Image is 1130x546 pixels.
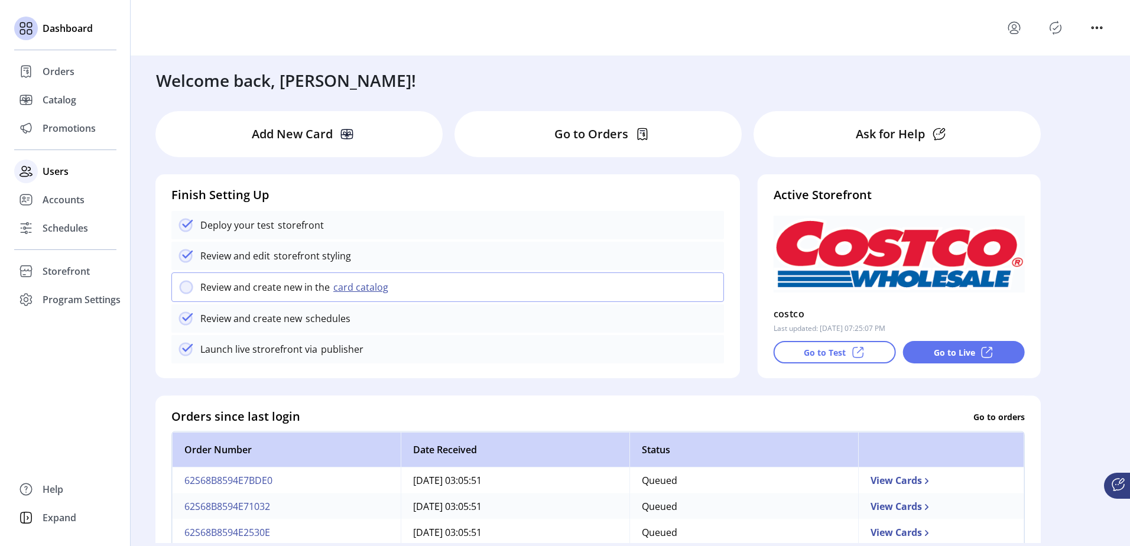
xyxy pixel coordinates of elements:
[858,519,1024,545] td: View Cards
[43,121,96,135] span: Promotions
[172,493,401,519] td: 62S68B8594E71032
[43,193,85,207] span: Accounts
[200,280,330,294] p: Review and create new in the
[172,467,401,493] td: 62S68B8594E7BDE0
[270,249,351,263] p: storefront styling
[317,342,363,356] p: publisher
[774,186,1025,204] h4: Active Storefront
[858,467,1024,493] td: View Cards
[43,93,76,107] span: Catalog
[171,186,724,204] h4: Finish Setting Up
[302,311,350,326] p: schedules
[43,164,69,178] span: Users
[43,482,63,496] span: Help
[1046,18,1065,37] button: Publisher Panel
[330,280,395,294] button: card catalog
[401,432,629,467] th: Date Received
[629,467,858,493] td: Queued
[200,249,270,263] p: Review and edit
[43,511,76,525] span: Expand
[774,323,885,334] p: Last updated: [DATE] 07:25:07 PM
[43,264,90,278] span: Storefront
[401,493,629,519] td: [DATE] 03:05:51
[274,218,324,232] p: storefront
[200,342,317,356] p: Launch live strorefront via
[1087,18,1106,37] button: menu
[171,408,300,425] h4: Orders since last login
[172,432,401,467] th: Order Number
[629,519,858,545] td: Queued
[858,493,1024,519] td: View Cards
[804,346,846,359] p: Go to Test
[554,125,628,143] p: Go to Orders
[43,292,121,307] span: Program Settings
[252,125,333,143] p: Add New Card
[973,410,1025,422] p: Go to orders
[43,64,74,79] span: Orders
[43,21,93,35] span: Dashboard
[200,218,274,232] p: Deploy your test
[401,519,629,545] td: [DATE] 03:05:51
[856,125,925,143] p: Ask for Help
[629,493,858,519] td: Queued
[401,467,629,493] td: [DATE] 03:05:51
[934,346,975,359] p: Go to Live
[774,304,804,323] p: costco
[1005,18,1024,37] button: menu
[629,432,858,467] th: Status
[200,311,302,326] p: Review and create new
[172,519,401,545] td: 62S68B8594E2530E
[156,68,416,93] h3: Welcome back, [PERSON_NAME]!
[43,221,88,235] span: Schedules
